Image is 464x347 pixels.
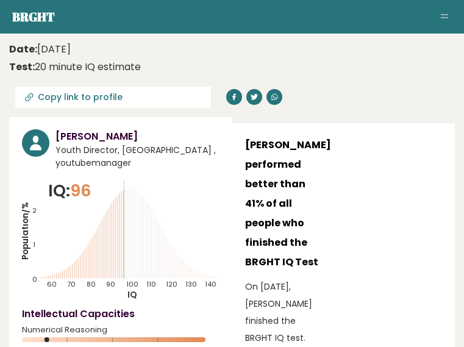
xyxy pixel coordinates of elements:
[9,42,71,57] time: [DATE]
[20,201,31,259] tspan: Population/%
[127,289,137,301] tspan: IQ
[67,279,76,289] tspan: 70
[55,144,220,170] span: Youth Director, [GEOGRAPHIC_DATA] , youtubemanager
[437,10,452,24] button: Toggle navigation
[22,327,220,332] span: Numerical Reasoning
[33,240,35,249] tspan: 1
[32,206,37,215] tspan: 2
[32,274,37,284] tspan: 0
[9,42,37,56] b: Date:
[87,279,96,289] tspan: 80
[70,179,91,202] span: 96
[22,307,220,321] h4: Intellectual Capacities
[146,279,156,289] tspan: 110
[185,279,196,289] tspan: 130
[126,279,138,289] tspan: 100
[9,60,141,74] div: 20 minute IQ estimate
[9,60,35,74] b: Test:
[165,279,177,289] tspan: 120
[47,279,57,289] tspan: 60
[55,129,220,144] h3: [PERSON_NAME]
[106,279,115,289] tspan: 90
[12,9,55,25] a: Brght
[205,279,216,289] tspan: 140
[245,135,318,272] h3: [PERSON_NAME] performed better than 41% of all people who finished the BRGHT IQ Test
[48,179,91,203] p: IQ:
